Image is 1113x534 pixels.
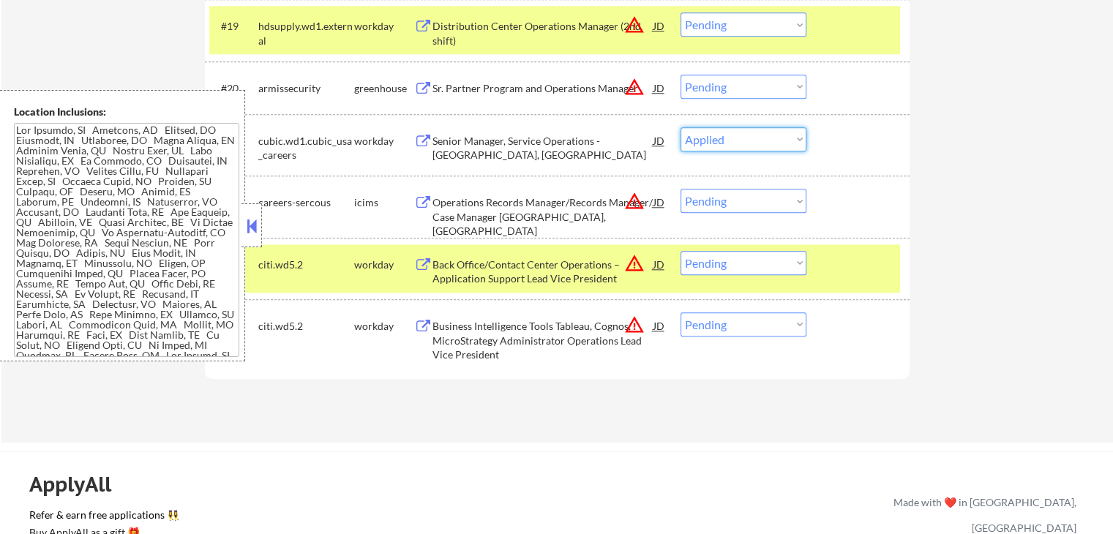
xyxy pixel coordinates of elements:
div: JD [652,75,667,101]
div: citi.wd5.2 [258,257,354,272]
button: warning_amber [624,315,645,335]
div: ApplyAll [29,472,128,497]
div: Location Inclusions: [14,105,239,119]
button: warning_amber [624,77,645,97]
div: icims [354,195,414,210]
button: warning_amber [624,191,645,211]
div: Business Intelligence Tools Tableau, Cognos, MicroStrategy Administrator Operations Lead Vice Pre... [432,319,653,362]
div: JD [652,251,667,277]
div: workday [354,134,414,148]
div: Back Office/Contact Center Operations – Application Support Lead Vice President [432,257,653,286]
div: careers-sercous [258,195,354,210]
div: hdsupply.wd1.external [258,19,354,48]
div: #19 [221,19,247,34]
div: JD [652,189,667,215]
div: Sr. Partner Program and Operations Manager [432,81,653,96]
div: Senior Manager, Service Operations - [GEOGRAPHIC_DATA], [GEOGRAPHIC_DATA] [432,134,653,162]
div: cubic.wd1.cubic_usa_careers [258,134,354,162]
div: JD [652,312,667,339]
div: workday [354,319,414,334]
div: JD [652,12,667,39]
div: Distribution Center Operations Manager (2nd shift) [432,19,653,48]
div: armissecurity [258,81,354,96]
a: Refer & earn free applications 👯‍♀️ [29,510,588,525]
div: #20 [221,81,247,96]
div: workday [354,19,414,34]
button: warning_amber [624,253,645,274]
div: citi.wd5.2 [258,319,354,334]
div: Operations Records Manager/Records Manager/ Case Manager [GEOGRAPHIC_DATA], [GEOGRAPHIC_DATA] [432,195,653,238]
div: greenhouse [354,81,414,96]
button: warning_amber [624,15,645,35]
div: workday [354,257,414,272]
div: JD [652,127,667,154]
